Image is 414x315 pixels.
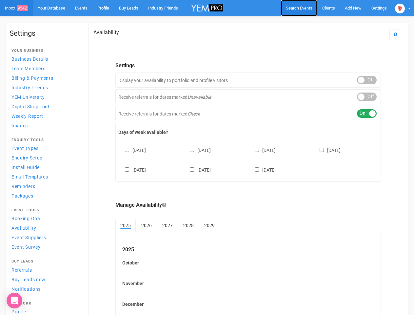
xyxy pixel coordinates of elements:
span: Business Details [11,56,48,62]
div: Receive referrals for dates marked [115,106,381,121]
a: Event Suppliers [10,233,82,242]
a: Availability [10,223,82,232]
label: [DATE] [118,146,146,154]
a: Notifications [10,284,82,293]
h4: Enquiry Tools [11,138,80,142]
label: October [122,260,374,266]
img: open-uri20250107-2-1pbi2ie [395,4,405,13]
div: Receive referrals for dates marked [115,89,381,104]
span: Add New [345,6,362,10]
label: [DATE] [183,146,211,154]
h2: Availability [93,30,119,35]
span: Weekly Report [11,114,43,119]
label: Days of week available? [118,129,378,136]
a: 2025 [115,219,136,233]
span: Enquiry Setup [11,155,43,160]
div: Open Intercom Messenger [7,293,22,308]
input: [DATE] [190,148,194,152]
span: YEM University [11,94,45,100]
span: 9542 [17,5,28,11]
span: Event Types [11,146,39,151]
span: Install Guide [11,165,40,170]
legend: 2025 [122,246,374,254]
h4: Event Tools [11,208,80,212]
span: Event Survey [11,244,40,250]
span: Packages [11,193,33,199]
a: Enquiry Setup [10,153,82,162]
a: Install Guide [10,163,82,172]
span: Notifications [11,286,41,292]
label: [DATE] [248,146,276,154]
label: [DATE] [118,166,146,173]
a: Email Templates [10,172,82,181]
input: [DATE] [125,148,129,152]
a: 2027 [157,219,178,232]
input: [DATE] [125,167,129,172]
label: December [122,301,374,307]
a: Billing & Payments [10,73,82,82]
a: Packages [10,191,82,200]
span: Digital Shopfront [11,104,50,109]
a: Weekly Report [10,112,82,120]
em: Unavailable [187,94,211,100]
a: 2029 [199,219,220,232]
span: Booking Goal [11,216,41,221]
span: Event Suppliers [11,235,46,240]
span: Availability [11,225,36,231]
a: Reminders [10,182,82,191]
h4: Your Business [11,49,80,53]
span: Clients [322,6,335,10]
a: 2026 [136,219,157,232]
a: Images [10,121,82,130]
span: Billing & Payments [11,75,53,81]
a: Digital Shopfront [10,102,82,111]
span: Reminders [11,184,35,189]
a: Booking Goal [10,214,82,223]
input: [DATE] [320,148,324,152]
input: [DATE] [255,167,259,172]
label: November [122,280,374,287]
span: Images [11,123,28,128]
div: Display your availability to portfolio and profile visitors [115,73,381,88]
em: Check [187,111,200,116]
legend: Settings [115,62,381,70]
span: Email Templates [11,174,48,179]
input: [DATE] [190,167,194,172]
a: Buy Leads now [10,275,82,284]
label: [DATE] [183,166,211,173]
h4: Network [11,302,80,305]
label: [DATE] [313,146,341,154]
input: [DATE] [255,148,259,152]
a: YEM University [10,93,82,101]
a: Team Members [10,64,82,73]
span: Search Events [286,6,312,10]
a: Business Details [10,54,82,63]
a: Event Survey [10,242,82,251]
h1: Settings [10,30,82,37]
h4: Buy Leads [11,260,80,263]
a: Industry Friends [10,83,82,92]
label: [DATE] [248,166,276,173]
legend: Manage Availability [115,201,381,209]
span: Team Members [11,66,45,71]
a: Event Types [10,144,82,153]
a: Referrals [10,265,82,274]
a: 2028 [178,219,199,232]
